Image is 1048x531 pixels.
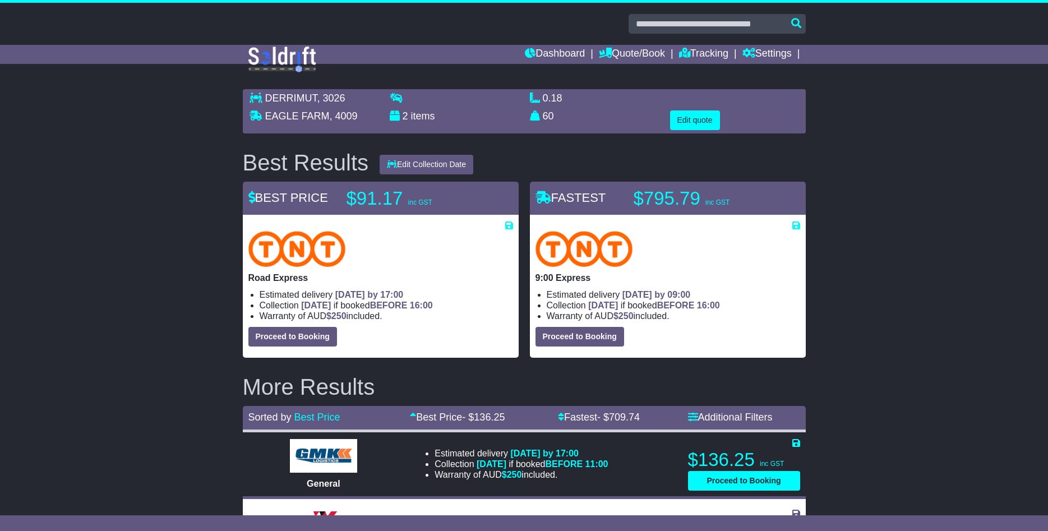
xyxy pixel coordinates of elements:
span: 136.25 [474,412,505,423]
p: $91.17 [347,187,487,210]
span: BEFORE [545,459,583,469]
span: - $ [597,412,640,423]
span: [DATE] [588,301,618,310]
img: TNT Domestic: Road Express [248,231,346,267]
a: Fastest- $709.74 [558,412,640,423]
span: [DATE] [301,301,331,310]
span: if booked [301,301,432,310]
li: Warranty of AUD included. [260,311,513,321]
span: inc GST [760,460,784,468]
span: if booked [477,459,608,469]
a: Dashboard [525,45,585,64]
span: inc GST [705,198,730,206]
p: $136.25 [688,449,800,471]
a: Additional Filters [688,412,773,423]
span: , 4009 [330,110,358,122]
span: [DATE] by 17:00 [510,449,579,458]
p: Road Express [248,273,513,283]
span: BEFORE [657,301,695,310]
button: Edit Collection Date [380,155,473,174]
span: 11:00 [585,459,608,469]
a: Tracking [679,45,728,64]
li: Collection [435,459,608,469]
img: GMK Logistics: General [290,439,357,473]
span: 250 [507,470,522,479]
span: - $ [462,412,505,423]
span: $ [326,311,347,321]
p: 9:00 Express [535,273,800,283]
h2: More Results [243,375,806,399]
span: BEST PRICE [248,191,328,205]
button: Proceed to Booking [535,327,624,347]
span: items [411,110,435,122]
li: Collection [260,300,513,311]
span: FASTEST [535,191,606,205]
span: if booked [588,301,719,310]
li: Warranty of AUD included. [547,311,800,321]
span: [DATE] by 17:00 [335,290,404,299]
li: Collection [547,300,800,311]
span: DERRIMUT [265,93,317,104]
span: 250 [618,311,634,321]
a: Best Price [294,412,340,423]
span: 16:00 [410,301,433,310]
span: Sorted by [248,412,292,423]
span: [DATE] [477,459,506,469]
span: 16:00 [697,301,720,310]
span: BEFORE [370,301,408,310]
span: , 3026 [317,93,345,104]
span: General [307,479,340,488]
span: 0.18 [543,93,562,104]
span: inc GST [408,198,432,206]
button: Proceed to Booking [248,327,337,347]
p: $795.79 [634,187,774,210]
button: Edit quote [670,110,720,130]
li: Estimated delivery [547,289,800,300]
span: 709.74 [609,412,640,423]
span: 60 [543,110,554,122]
button: Proceed to Booking [688,471,800,491]
a: Best Price- $136.25 [410,412,505,423]
li: Estimated delivery [435,448,608,459]
span: $ [613,311,634,321]
span: $ [502,470,522,479]
div: Best Results [237,150,375,175]
li: Estimated delivery [260,289,513,300]
a: Settings [742,45,792,64]
span: EAGLE FARM [265,110,330,122]
a: Quote/Book [599,45,665,64]
span: 250 [331,311,347,321]
li: Warranty of AUD included. [435,469,608,480]
img: TNT Domestic: 9:00 Express [535,231,633,267]
span: [DATE] by 09:00 [622,290,691,299]
span: 2 [403,110,408,122]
